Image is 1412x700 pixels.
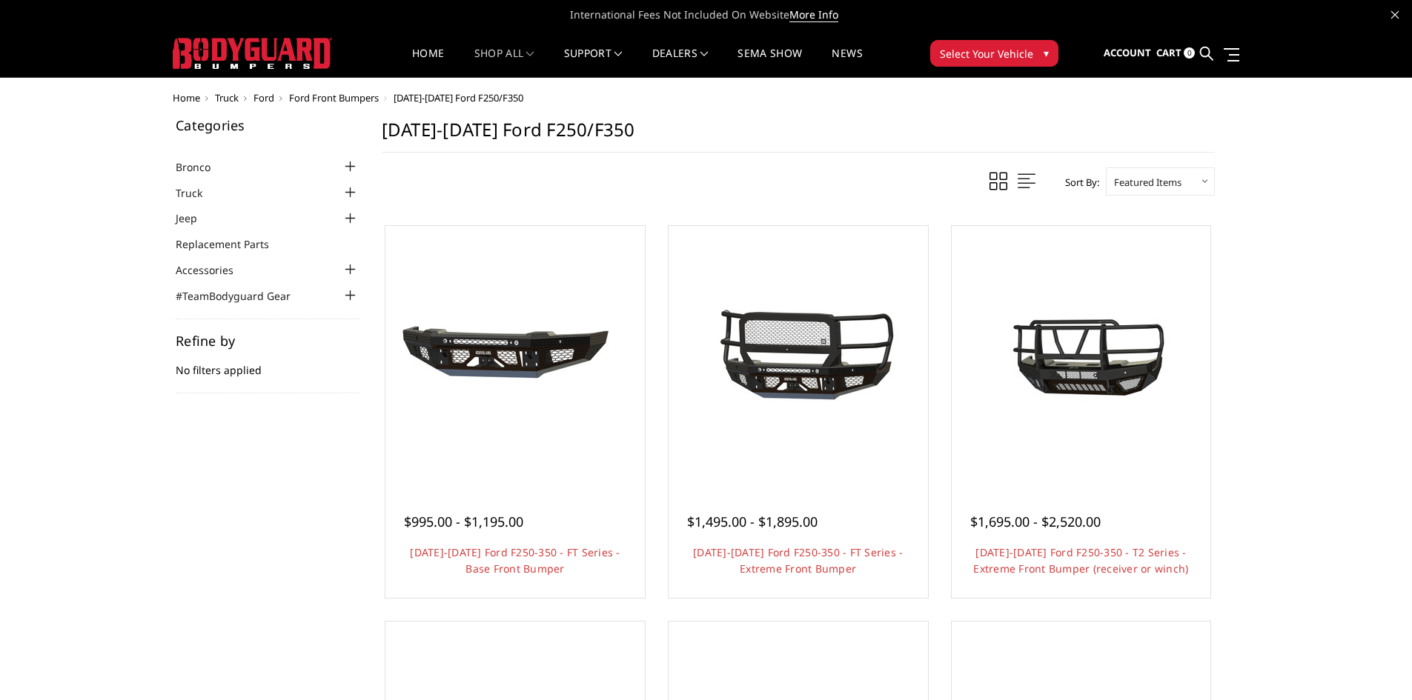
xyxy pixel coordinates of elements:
[789,7,838,22] a: More Info
[930,40,1058,67] button: Select Your Vehicle
[940,46,1033,61] span: Select Your Vehicle
[289,91,379,104] a: Ford Front Bumpers
[176,288,309,304] a: #TeamBodyguard Gear
[215,91,239,104] a: Truck
[176,334,359,347] h5: Refine by
[412,48,444,77] a: Home
[564,48,623,77] a: Support
[176,334,359,393] div: No filters applied
[394,91,523,104] span: [DATE]-[DATE] Ford F250/F350
[962,289,1199,421] img: 2023-2026 Ford F250-350 - T2 Series - Extreme Front Bumper (receiver or winch)
[176,185,221,201] a: Truck
[176,236,288,252] a: Replacement Parts
[1057,171,1099,193] label: Sort By:
[176,119,359,132] h5: Categories
[973,545,1188,576] a: [DATE]-[DATE] Ford F250-350 - T2 Series - Extreme Front Bumper (receiver or winch)
[1184,47,1195,59] span: 0
[173,38,332,69] img: BODYGUARD BUMPERS
[687,513,818,530] span: $1,495.00 - $1,895.00
[173,91,200,104] a: Home
[382,119,1215,153] h1: [DATE]-[DATE] Ford F250/F350
[693,545,903,576] a: [DATE]-[DATE] Ford F250-350 - FT Series - Extreme Front Bumper
[176,159,229,175] a: Bronco
[652,48,709,77] a: Dealers
[832,48,862,77] a: News
[1104,33,1151,73] a: Account
[176,262,252,278] a: Accessories
[738,48,802,77] a: SEMA Show
[1104,46,1151,59] span: Account
[970,513,1101,530] span: $1,695.00 - $2,520.00
[1156,33,1195,73] a: Cart 0
[389,230,641,481] a: 2023-2025 Ford F250-350 - FT Series - Base Front Bumper
[176,210,216,226] a: Jeep
[1044,45,1049,61] span: ▾
[404,513,523,530] span: $995.00 - $1,195.00
[1156,46,1181,59] span: Cart
[955,230,1207,481] a: 2023-2026 Ford F250-350 - T2 Series - Extreme Front Bumper (receiver or winch) 2023-2026 Ford F25...
[253,91,274,104] a: Ford
[410,545,620,576] a: [DATE]-[DATE] Ford F250-350 - FT Series - Base Front Bumper
[672,230,924,481] a: 2023-2026 Ford F250-350 - FT Series - Extreme Front Bumper 2023-2026 Ford F250-350 - FT Series - ...
[397,300,634,411] img: 2023-2025 Ford F250-350 - FT Series - Base Front Bumper
[474,48,534,77] a: shop all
